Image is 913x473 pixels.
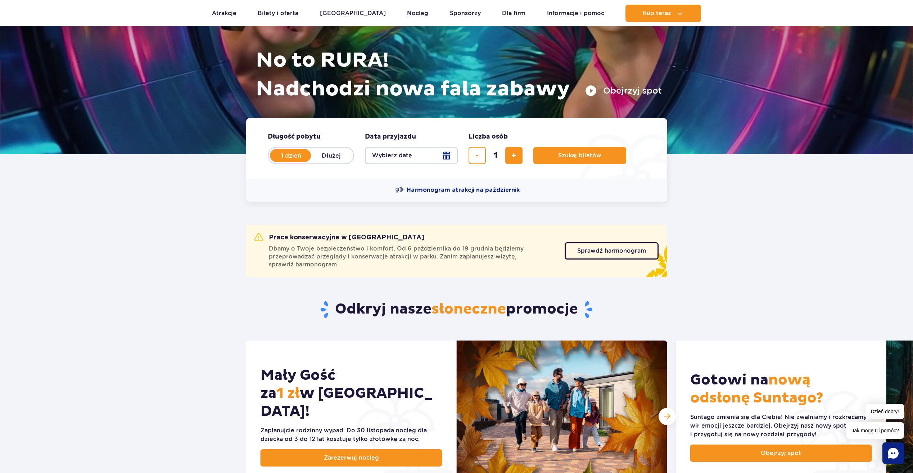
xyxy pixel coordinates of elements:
[246,300,667,319] h2: Odkryj nasze promocje
[311,148,352,163] label: Dłużej
[505,147,523,164] button: dodaj bilet
[690,371,872,407] h2: Gotowi na
[469,147,486,164] button: usuń bilet
[690,445,872,462] a: Obejrzyj spot
[261,366,442,420] h2: Mały Gość za w [GEOGRAPHIC_DATA]!
[450,5,481,22] a: Sponsorzy
[254,233,424,242] h2: Prace konserwacyjne w [GEOGRAPHIC_DATA]
[846,422,904,439] span: Jak mogę Ci pomóc?
[365,132,416,141] span: Data przyjazdu
[276,384,300,402] span: 1 zł
[407,5,428,22] a: Nocleg
[407,186,520,194] span: Harmonogram atrakcji na październik
[585,85,662,96] button: Obejrzyj spot
[659,408,676,425] div: Następny slajd
[246,118,667,179] form: Planowanie wizyty w Park of Poland
[865,404,904,419] span: Dzień dobry!
[365,147,458,164] button: Wybierz datę
[269,245,556,269] span: Dbamy o Twoje bezpieczeństwo i komfort. Od 6 października do 19 grudnia będziemy przeprowadzać pr...
[431,300,506,318] span: słoneczne
[547,5,604,22] a: Informacje i pomoc
[690,371,823,407] span: nową odsłonę Suntago?
[261,449,442,467] a: Zarezerwuj nocleg
[565,242,659,260] a: Sprawdź harmonogram
[487,147,504,164] input: liczba biletów
[256,46,662,104] h1: No to RURA! Nadchodzi nowa fala zabawy
[577,248,646,254] span: Sprawdź harmonogram
[320,5,386,22] a: [GEOGRAPHIC_DATA]
[268,132,321,141] span: Długość pobytu
[690,413,872,439] div: Suntago zmienia się dla Ciebie! Nie zwalniamy i rozkręcamy wir emocji jeszcze bardziej. Obejrzyj ...
[324,454,379,462] span: Zarezerwuj nocleg
[643,10,671,17] span: Kup teraz
[271,148,312,163] label: 1 dzień
[258,5,298,22] a: Bilety i oferta
[761,449,801,458] span: Obejrzyj spot
[625,5,701,22] button: Kup teraz
[882,442,904,464] div: Chat
[533,147,626,164] button: Szukaj biletów
[261,426,442,443] div: Zaplanujcie rodzinny wypad. Do 30 listopada nocleg dla dziecka od 3 do 12 lat kosztuje tylko złot...
[212,5,236,22] a: Atrakcje
[469,132,508,141] span: Liczba osób
[558,152,601,159] span: Szukaj biletów
[395,186,520,194] a: Harmonogram atrakcji na październik
[502,5,525,22] a: Dla firm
